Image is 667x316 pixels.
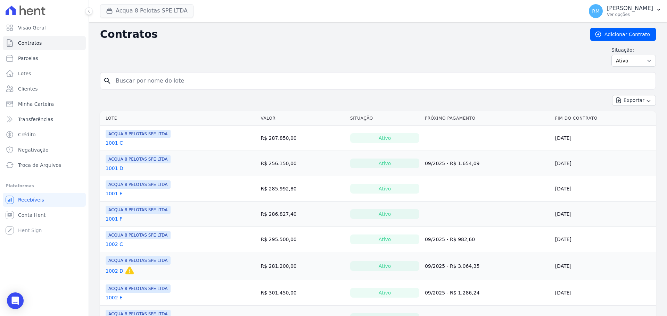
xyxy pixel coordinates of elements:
[18,116,53,123] span: Transferências
[18,85,38,92] span: Clientes
[552,227,656,252] td: [DATE]
[18,146,49,153] span: Negativação
[106,294,123,301] a: 1002 E
[592,9,600,14] span: RM
[18,162,61,169] span: Troca de Arquivos
[100,4,193,17] button: Acqua 8 Pelotas SPE LTDA
[106,130,171,138] span: ACQUA 8 PELOTAS SPE LTDA
[3,143,86,157] a: Negativação
[7,292,24,309] div: Open Intercom Messenger
[106,206,171,214] span: ACQUA 8 PELOTAS SPE LTDA
[112,74,653,88] input: Buscar por nome do lote
[106,241,123,248] a: 1002 C
[100,28,579,41] h2: Contratos
[258,151,347,176] td: R$ 256.150,00
[258,202,347,227] td: R$ 286.827,40
[106,267,123,274] a: 1002 D
[18,101,54,108] span: Minha Carteira
[3,67,86,80] a: Lotes
[106,190,123,197] a: 1001 E
[258,280,347,306] td: R$ 301.450,00
[106,165,123,172] a: 1001 D
[3,112,86,126] a: Transferências
[258,227,347,252] td: R$ 295.500,00
[350,288,419,298] div: Ativo
[106,256,171,265] span: ACQUA 8 PELOTAS SPE LTDA
[425,290,480,296] a: 09/2025 - R$ 1.286,24
[583,1,667,21] button: RM [PERSON_NAME] Ver opções
[425,161,480,166] a: 09/2025 - R$ 1.654,09
[611,46,656,53] label: Situação:
[258,252,347,280] td: R$ 281.200,00
[18,196,44,203] span: Recebíveis
[18,70,31,77] span: Lotes
[552,176,656,202] td: [DATE]
[425,263,480,269] a: 09/2025 - R$ 3.064,35
[350,133,419,143] div: Ativo
[425,237,475,242] a: 09/2025 - R$ 982,60
[3,82,86,96] a: Clientes
[258,111,347,126] th: Valor
[350,209,419,219] div: Ativo
[3,51,86,65] a: Parcelas
[3,208,86,222] a: Conta Hent
[3,97,86,111] a: Minha Carteira
[258,176,347,202] td: R$ 285.992,80
[6,182,83,190] div: Plataformas
[106,284,171,293] span: ACQUA 8 PELOTAS SPE LTDA
[552,280,656,306] td: [DATE]
[3,128,86,142] a: Crédito
[258,126,347,151] td: R$ 287.850,00
[106,139,123,146] a: 1001 C
[350,184,419,194] div: Ativo
[106,180,171,189] span: ACQUA 8 PELOTAS SPE LTDA
[350,159,419,168] div: Ativo
[100,111,258,126] th: Lote
[18,131,36,138] span: Crédito
[18,24,46,31] span: Visão Geral
[552,252,656,280] td: [DATE]
[3,36,86,50] a: Contratos
[103,77,112,85] i: search
[552,151,656,176] td: [DATE]
[552,202,656,227] td: [DATE]
[18,212,46,219] span: Conta Hent
[350,261,419,271] div: Ativo
[552,111,656,126] th: Fim do Contrato
[106,231,171,239] span: ACQUA 8 PELOTAS SPE LTDA
[18,55,38,62] span: Parcelas
[350,234,419,244] div: Ativo
[607,12,653,17] p: Ver opções
[607,5,653,12] p: [PERSON_NAME]
[18,40,42,46] span: Contratos
[347,111,422,126] th: Situação
[3,21,86,35] a: Visão Geral
[612,95,656,106] button: Exportar
[552,126,656,151] td: [DATE]
[422,111,552,126] th: Próximo Pagamento
[106,215,122,222] a: 1001 F
[106,155,171,163] span: ACQUA 8 PELOTAS SPE LTDA
[3,193,86,207] a: Recebíveis
[590,28,656,41] a: Adicionar Contrato
[3,158,86,172] a: Troca de Arquivos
